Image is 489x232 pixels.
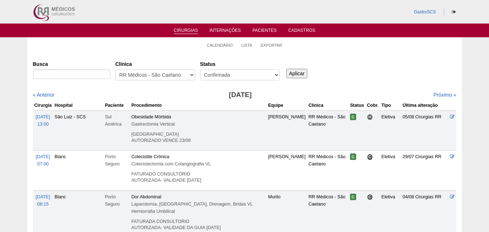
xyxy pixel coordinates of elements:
p: [GEOGRAPHIC_DATA] AUTORIZADO VENCE 23/08 [131,131,265,144]
th: Paciente [104,100,130,111]
span: Confirmada [350,114,356,120]
a: Lista [241,43,252,48]
span: 07:00 [37,161,49,166]
a: Próximo » [433,92,456,98]
th: Procedimento [130,100,267,111]
span: 08:15 [37,202,49,207]
td: 29/07 Cirurgias RR [401,151,448,190]
span: [DATE] [36,114,50,119]
div: Colecistectomia com Colangiografia VL [131,160,265,168]
div: Laparotomia, [GEOGRAPHIC_DATA], Drenagem, Bridas VL [131,201,265,208]
a: Editar [450,114,455,119]
td: Blanc [53,151,104,190]
a: Calendário [207,43,233,48]
th: Clínica [307,100,349,111]
a: Editar [450,154,455,159]
a: GastroSCS [414,9,436,14]
a: Internações [210,28,241,35]
div: Porto Seguro [105,153,128,168]
span: Confirmada [350,153,356,160]
label: Status [200,60,280,68]
span: 13:00 [37,122,49,127]
th: Status [349,100,366,111]
td: [PERSON_NAME] [267,110,307,150]
span: Consultório [367,154,373,160]
td: [PERSON_NAME] [267,151,307,190]
span: Confirmada [350,194,356,200]
span: [DATE] [36,154,50,159]
input: Aplicar [286,69,308,78]
label: Busca [33,60,110,68]
th: Cobr. [366,100,380,111]
a: Pacientes [252,28,277,35]
span: Consultório [367,194,373,200]
th: Tipo [380,100,401,111]
a: Exportar [261,43,282,48]
td: 05/08 Cirurgias RR [401,110,448,150]
td: Colecistite Crônica [130,151,267,190]
a: Editar [450,194,455,199]
div: Gastrectomia Vertical [131,121,265,128]
a: Cirurgias [174,28,198,34]
div: Sul América [105,113,128,128]
a: [DATE] 13:00 [36,114,50,127]
td: RR Médicos - São Caetano [307,151,349,190]
td: Eletiva [380,151,401,190]
input: Digite os termos que você deseja procurar. [33,69,110,79]
td: Eletiva [380,110,401,150]
div: Herniorrafia Umbilical [131,208,265,215]
td: São Luiz - SCS [53,110,104,150]
p: FATURADA CONSULTORIO AUTORIZADA- VALIDADE DA GUIA [DATE] [131,219,265,231]
td: Obesidade Mórbida [130,110,267,150]
a: Cadastros [288,28,315,35]
a: [DATE] 08:15 [36,194,50,207]
th: Equipe [267,100,307,111]
th: Última alteração [401,100,448,111]
span: Hospital [367,114,373,120]
i: Sair [452,10,456,14]
a: « Anterior [33,92,55,98]
span: [DATE] [36,194,50,199]
div: Porto Seguro [105,193,128,208]
label: Clínica [115,60,195,68]
p: FATURADO CONSULTÓRIO AUTORIZADA- VALIDADE [DATE] [131,171,265,184]
td: RR Médicos - São Caetano [307,110,349,150]
a: [DATE] 07:00 [36,154,50,166]
th: Hospital [53,100,104,111]
h3: [DATE] [134,90,346,100]
th: Cirurgia [33,100,53,111]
